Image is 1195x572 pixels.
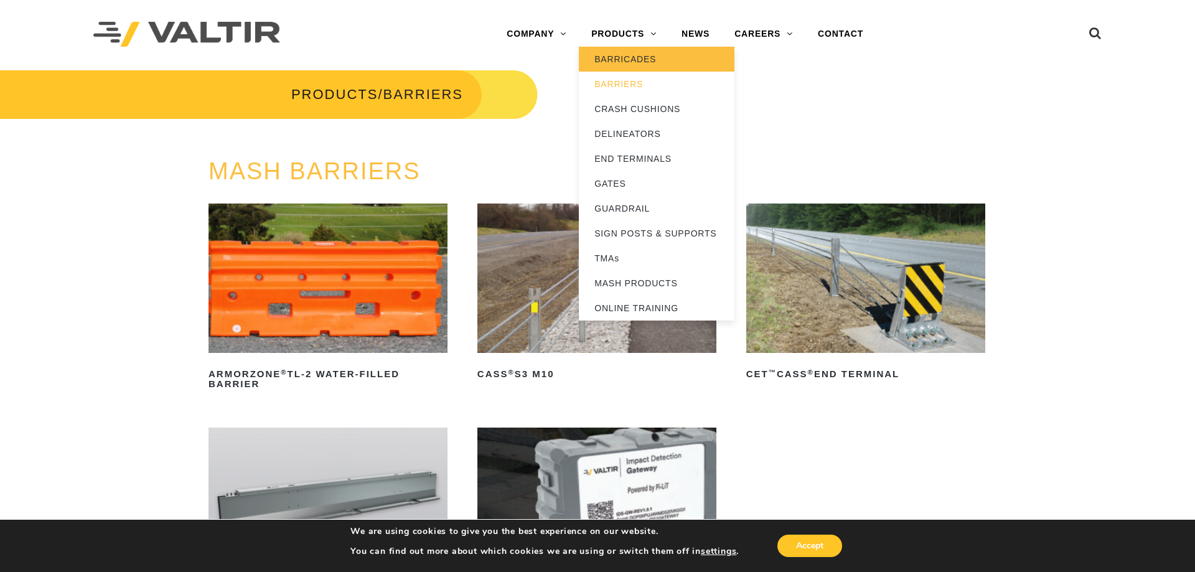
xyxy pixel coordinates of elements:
[494,22,579,47] a: COMPANY
[209,204,448,394] a: ArmorZone®TL-2 Water-Filled Barrier
[579,271,734,296] a: MASH PRODUCTS
[350,546,739,557] p: You can find out more about which cookies we are using or switch them off in .
[579,296,734,321] a: ONLINE TRAINING
[209,158,421,184] a: MASH BARRIERS
[746,204,985,384] a: CET™CASS®End Terminal
[701,546,736,557] button: settings
[93,22,280,47] img: Valtir
[209,364,448,394] h2: ArmorZone TL-2 Water-Filled Barrier
[579,221,734,246] a: SIGN POSTS & SUPPORTS
[746,364,985,384] h2: CET CASS End Terminal
[579,146,734,171] a: END TERMINALS
[579,246,734,271] a: TMAs
[777,535,842,557] button: Accept
[350,526,739,537] p: We are using cookies to give you the best experience on our website.
[579,72,734,96] a: BARRIERS
[769,368,777,376] sup: ™
[477,364,716,384] h2: CASS S3 M10
[579,22,669,47] a: PRODUCTS
[383,87,463,102] span: BARRIERS
[805,22,876,47] a: CONTACT
[579,121,734,146] a: DELINEATORS
[579,171,734,196] a: GATES
[477,204,716,384] a: CASS®S3 M10
[281,368,287,376] sup: ®
[722,22,805,47] a: CAREERS
[579,96,734,121] a: CRASH CUSHIONS
[291,87,378,102] a: PRODUCTS
[508,368,515,376] sup: ®
[808,368,814,376] sup: ®
[669,22,722,47] a: NEWS
[579,196,734,221] a: GUARDRAIL
[579,47,734,72] a: BARRICADES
